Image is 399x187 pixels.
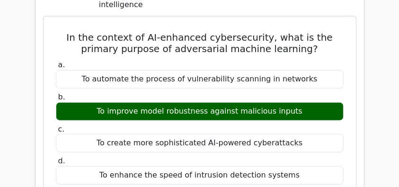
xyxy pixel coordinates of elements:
[58,125,65,134] span: c.
[56,70,344,89] div: To automate the process of vulnerability scanning in networks
[58,156,65,165] span: d.
[55,32,345,54] h5: In the context of AI-enhanced cybersecurity, what is the primary purpose of adversarial machine l...
[58,92,65,101] span: b.
[56,102,344,121] div: To improve model robustness against malicious inputs
[56,134,344,152] div: To create more sophisticated AI-powered cyberattacks
[58,60,65,69] span: a.
[56,166,344,185] div: To enhance the speed of intrusion detection systems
